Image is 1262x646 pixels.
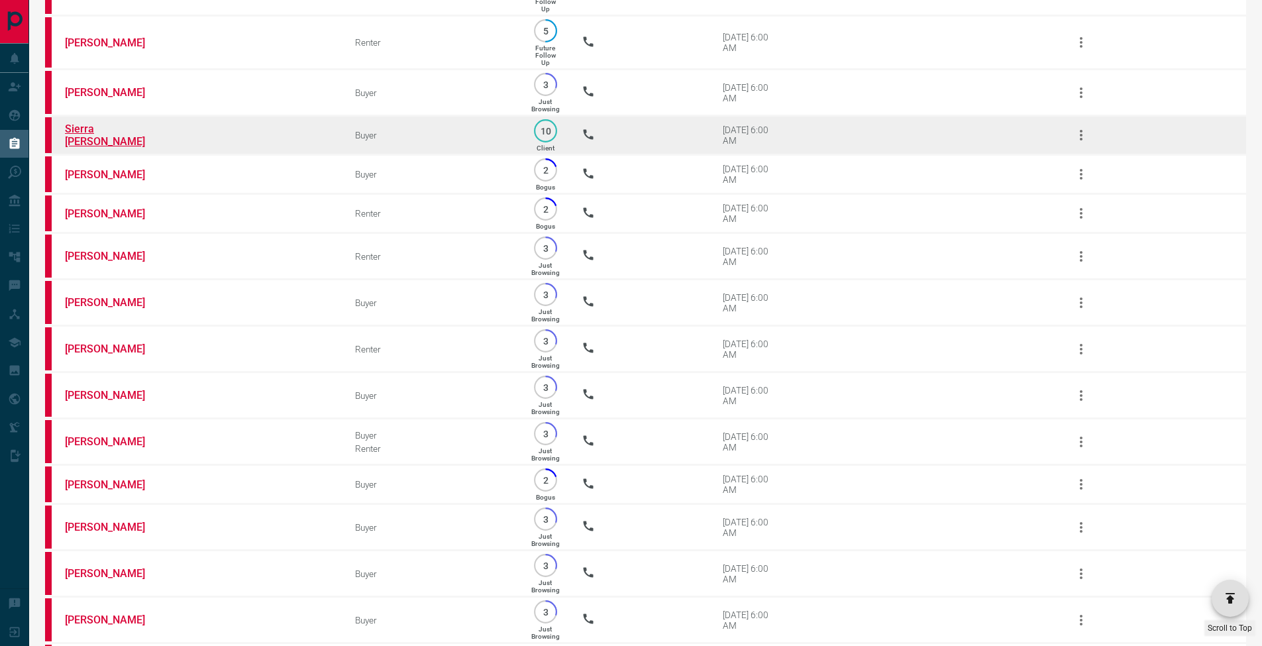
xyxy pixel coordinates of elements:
p: 3 [541,429,551,439]
a: [PERSON_NAME] [65,389,164,402]
span: Scroll to Top [1208,623,1252,633]
div: property.ca [45,117,52,153]
p: Client [537,144,554,152]
div: property.ca [45,195,52,231]
p: Just Browsing [531,354,560,369]
div: [DATE] 6:00 AM [723,385,779,406]
div: Buyer [355,297,509,308]
div: Buyer [355,568,509,579]
div: [DATE] 6:00 AM [723,431,779,453]
a: [PERSON_NAME] [65,36,164,49]
div: property.ca [45,374,52,417]
div: [DATE] 6:00 AM [723,474,779,495]
div: property.ca [45,17,52,68]
p: 10 [541,126,551,136]
p: 3 [541,561,551,570]
div: property.ca [45,506,52,549]
a: [PERSON_NAME] [65,614,164,626]
div: Buyer [355,479,509,490]
p: Bogus [536,494,555,501]
p: Just Browsing [531,401,560,415]
a: [PERSON_NAME] [65,296,164,309]
div: Renter [355,37,509,48]
div: [DATE] 6:00 AM [723,125,779,146]
div: property.ca [45,156,52,192]
div: Buyer [355,87,509,98]
div: Buyer [355,522,509,533]
div: [DATE] 6:00 AM [723,517,779,538]
p: 2 [541,165,551,175]
div: Buyer [355,615,509,625]
a: [PERSON_NAME] [65,168,164,181]
div: property.ca [45,420,52,463]
p: 3 [541,80,551,89]
p: Just Browsing [531,533,560,547]
p: Bogus [536,223,555,230]
p: 5 [541,26,551,36]
p: 3 [541,336,551,346]
a: [PERSON_NAME] [65,478,164,491]
div: [DATE] 6:00 AM [723,292,779,313]
div: Renter [355,208,509,219]
a: [PERSON_NAME] [65,567,164,580]
a: [PERSON_NAME] [65,521,164,533]
div: property.ca [45,466,52,502]
div: [DATE] 6:00 AM [723,563,779,584]
div: [DATE] 6:00 AM [723,203,779,224]
p: Future Follow Up [535,44,556,66]
div: Buyer [355,130,509,140]
a: [PERSON_NAME] [65,250,164,262]
a: [PERSON_NAME] [65,343,164,355]
div: property.ca [45,235,52,278]
div: property.ca [45,71,52,114]
p: Just Browsing [531,98,560,113]
p: 2 [541,475,551,485]
div: Buyer [355,430,509,441]
p: 2 [541,204,551,214]
div: Buyer [355,390,509,401]
a: [PERSON_NAME] [65,435,164,448]
div: Renter [355,443,509,454]
div: Renter [355,344,509,354]
p: 3 [541,382,551,392]
p: 3 [541,607,551,617]
div: property.ca [45,552,52,595]
a: Sierra [PERSON_NAME] [65,123,164,148]
p: 3 [541,243,551,253]
div: [DATE] 6:00 AM [723,246,779,267]
p: Just Browsing [531,625,560,640]
p: 3 [541,290,551,299]
div: [DATE] 6:00 AM [723,610,779,631]
p: Just Browsing [531,262,560,276]
p: 3 [541,514,551,524]
div: property.ca [45,327,52,370]
div: Buyer [355,169,509,180]
div: Renter [355,251,509,262]
p: Bogus [536,184,555,191]
p: Just Browsing [531,579,560,594]
div: [DATE] 6:00 AM [723,82,779,103]
a: [PERSON_NAME] [65,86,164,99]
p: Just Browsing [531,447,560,462]
div: [DATE] 6:00 AM [723,32,779,53]
div: [DATE] 6:00 AM [723,164,779,185]
div: [DATE] 6:00 AM [723,339,779,360]
div: property.ca [45,281,52,324]
p: Just Browsing [531,308,560,323]
a: [PERSON_NAME] [65,207,164,220]
div: property.ca [45,598,52,641]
